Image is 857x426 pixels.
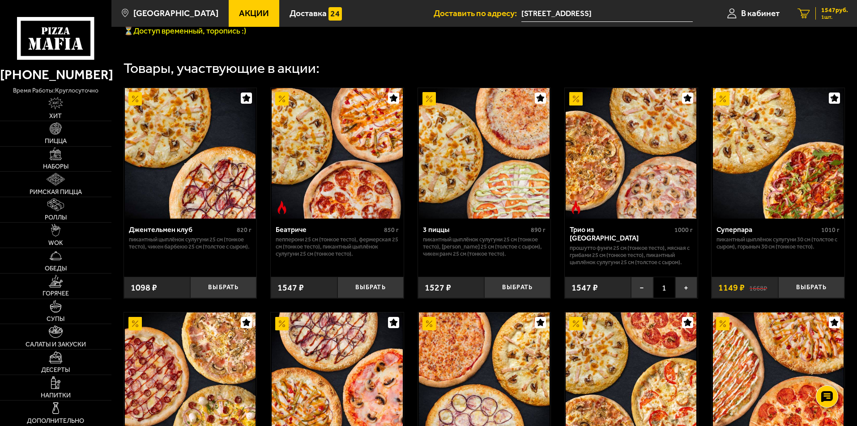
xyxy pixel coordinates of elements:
a: АкционныйОстрое блюдоТрио из Рио [565,88,698,219]
span: 1 [653,277,675,299]
span: ⏳Доступ временный, торопись :) [124,26,246,36]
s: 1668 ₽ [749,283,767,292]
button: Выбрать [484,277,550,299]
span: Наборы [43,164,68,170]
p: Прошутто Фунги 25 см (тонкое тесто), Мясная с грибами 25 см (тонкое тесто), Пикантный цыплёнок су... [570,245,693,266]
img: Беатриче [272,88,402,219]
p: Пепперони 25 см (тонкое тесто), Фермерская 25 см (тонкое тесто), Пикантный цыплёнок сулугуни 25 с... [276,236,399,257]
span: Горячее [43,291,69,297]
img: 15daf4d41897b9f0e9f617042186c801.svg [328,7,342,21]
img: Суперпара [713,88,844,219]
span: 1010 г [821,226,840,234]
button: Выбрать [778,277,844,299]
div: Джентельмен клуб [129,225,235,234]
a: АкционныйСуперпара [712,88,844,219]
img: Акционный [716,92,729,105]
img: Трио из Рио [566,88,696,219]
p: Пикантный цыплёнок сулугуни 25 см (тонкое тесто), Чикен Барбекю 25 см (толстое с сыром). [129,236,252,250]
p: Пикантный цыплёнок сулугуни 30 см (толстое с сыром), Горыныч 30 см (тонкое тесто). [716,236,840,250]
div: Товары, участвующие в акции: [124,61,320,76]
span: Напитки [41,392,71,399]
a: Акционный3 пиццы [418,88,551,219]
p: Пикантный цыплёнок сулугуни 25 см (тонкое тесто), [PERSON_NAME] 25 см (толстое с сыром), Чикен Ра... [423,236,546,257]
img: Акционный [275,92,289,105]
span: 1547 ₽ [571,282,598,293]
span: Хит [49,113,62,119]
span: Римская пицца [30,189,82,195]
img: Акционный [716,317,729,330]
input: Ваш адрес доставки [521,5,693,22]
span: 1149 ₽ [718,282,745,293]
span: Санкт-Петербург, Курляндская улица, 20, подъезд 2 [521,5,693,22]
a: АкционныйОстрое блюдоБеатриче [271,88,404,219]
span: 1547 ₽ [277,282,304,293]
div: Беатриче [276,225,382,234]
button: − [631,277,653,299]
button: Выбрать [337,277,404,299]
span: Дополнительно [27,418,84,424]
span: 820 г [237,226,252,234]
span: Пицца [45,138,67,144]
img: Акционный [569,92,583,105]
span: Доставить по адресу: [434,9,521,17]
img: Акционный [422,317,436,330]
span: Супы [47,316,64,322]
span: 1 шт. [821,14,848,20]
div: Суперпара [716,225,819,234]
span: Роллы [45,215,67,221]
span: Обеды [45,266,67,272]
span: 1098 ₽ [131,282,157,293]
span: Доставка [290,9,327,17]
img: Акционный [422,92,436,105]
span: Акции [239,9,269,17]
img: Острое блюдо [275,201,289,214]
button: + [675,277,697,299]
div: 3 пиццы [423,225,529,234]
img: Акционный [128,317,142,330]
img: Джентельмен клуб [125,88,256,219]
span: 850 г [384,226,399,234]
span: 890 г [531,226,546,234]
span: 1547 руб. [821,7,848,13]
button: Выбрать [190,277,256,299]
span: В кабинет [741,9,780,17]
img: Акционный [569,317,583,330]
span: 1527 ₽ [425,282,451,293]
span: [GEOGRAPHIC_DATA] [133,9,218,17]
span: WOK [48,240,63,246]
img: 3 пиццы [419,88,550,219]
img: Акционный [275,317,289,330]
img: Акционный [128,92,142,105]
span: 1000 г [674,226,693,234]
img: Острое блюдо [569,201,583,214]
span: Салаты и закуски [26,342,86,348]
div: Трио из [GEOGRAPHIC_DATA] [570,225,672,242]
span: Десерты [41,367,70,373]
a: АкционныйДжентельмен клуб [124,88,257,219]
